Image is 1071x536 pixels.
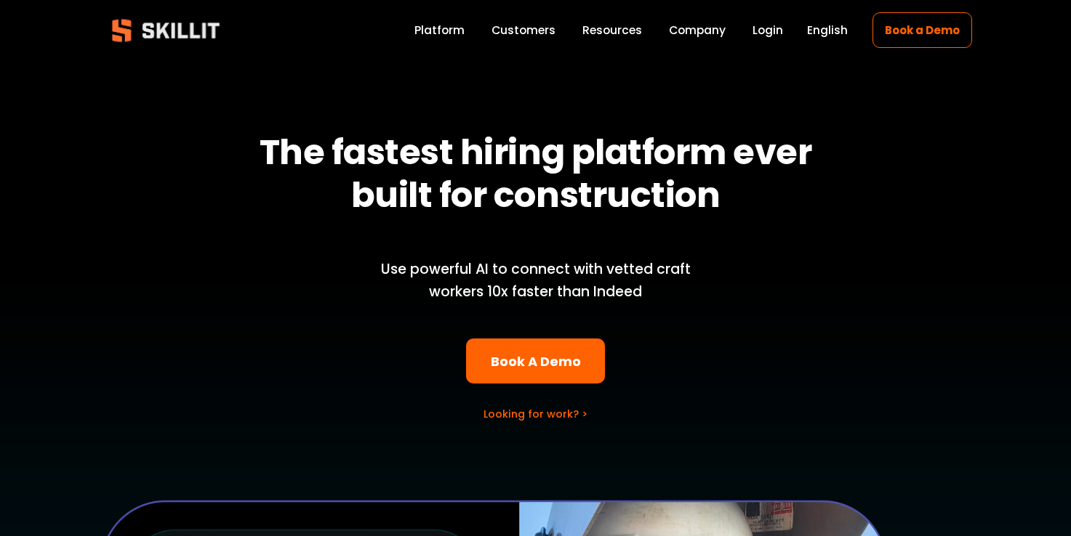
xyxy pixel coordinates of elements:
[807,22,848,38] span: English
[873,12,971,48] a: Book a Demo
[466,338,605,384] a: Book A Demo
[669,21,726,41] a: Company
[582,22,642,38] span: Resources
[492,21,555,41] a: Customers
[807,21,848,41] div: language picker
[100,9,232,52] img: Skillit
[484,407,587,421] a: Looking for work? >
[414,21,465,41] a: Platform
[582,21,642,41] a: folder dropdown
[753,21,783,41] a: Login
[260,128,819,219] strong: The fastest hiring platform ever built for construction
[356,259,715,303] p: Use powerful AI to connect with vetted craft workers 10x faster than Indeed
